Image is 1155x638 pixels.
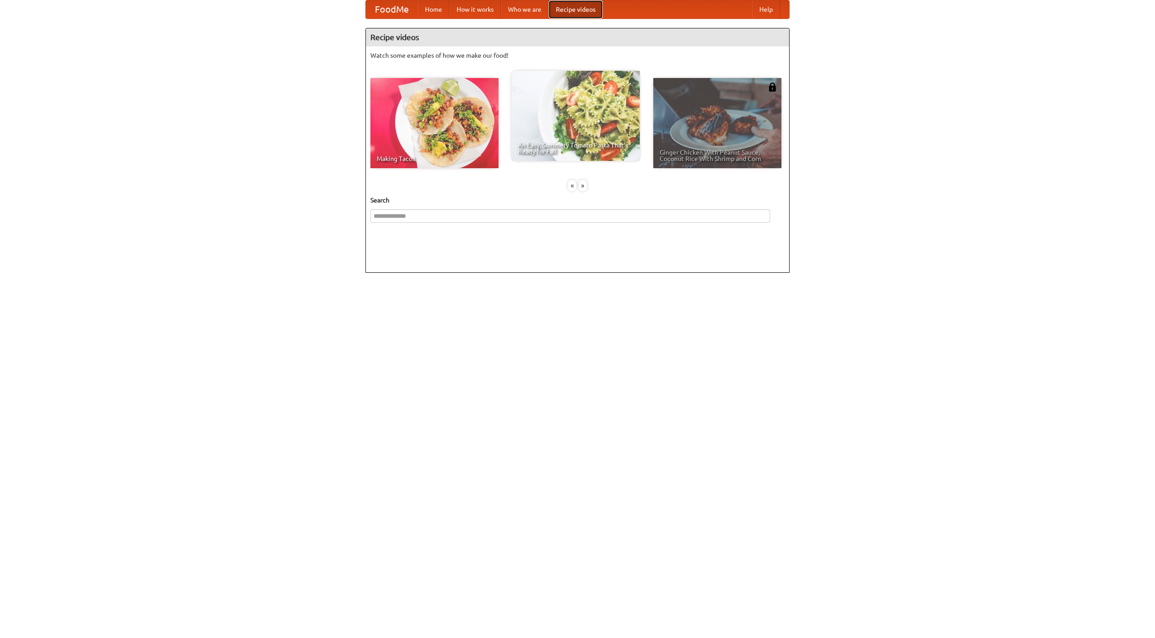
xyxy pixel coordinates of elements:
a: Who we are [501,0,549,18]
img: 483408.png [768,83,777,92]
span: An Easy, Summery Tomato Pasta That's Ready for Fall [518,142,633,155]
a: Home [418,0,449,18]
h5: Search [370,196,785,205]
a: How it works [449,0,501,18]
span: Making Tacos [377,156,492,162]
div: » [579,180,587,191]
a: Recipe videos [549,0,603,18]
a: FoodMe [366,0,418,18]
a: Making Tacos [370,78,499,168]
h4: Recipe videos [366,28,789,46]
a: Help [752,0,780,18]
p: Watch some examples of how we make our food! [370,51,785,60]
div: « [568,180,576,191]
a: An Easy, Summery Tomato Pasta That's Ready for Fall [512,71,640,161]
